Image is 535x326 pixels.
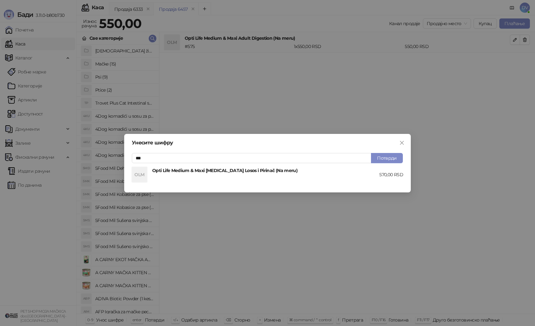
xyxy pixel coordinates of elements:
[152,167,379,174] h4: Opti Life Medium & Maxi [MEDICAL_DATA] Losos i Pirinač (Na meru)
[371,153,403,163] button: Потврди
[399,140,404,145] span: close
[397,140,407,145] span: Close
[132,140,403,145] div: Унесите шифру
[132,167,147,182] div: OLM
[379,171,403,178] div: 570,00 RSD
[397,138,407,148] button: Close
